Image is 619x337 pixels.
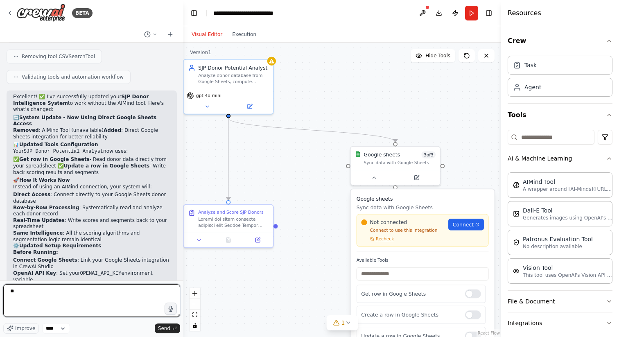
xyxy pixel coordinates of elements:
[13,205,79,210] strong: Row-by-Row Processing
[523,178,613,186] div: AIMind Tool
[213,9,296,17] nav: breadcrumb
[364,151,400,158] div: Google sheets
[523,243,593,250] p: No description available
[13,217,170,230] li: : Write scores and segments back to your spreadsheet
[422,151,436,158] span: Number of enabled actions
[22,53,95,60] span: Removing tool CSVSearchTool
[15,325,35,332] span: Improve
[350,146,441,186] div: Google SheetsGoogle sheets3of3Sync data with Google SheetsGoogle sheetsSync data with Google Shee...
[22,74,124,80] span: Validating tools and automation workflow
[190,288,200,299] button: zoom in
[524,83,541,91] div: Agent
[198,209,263,215] div: Analyze and Score SJP Donors
[508,104,612,127] button: Tools
[13,115,156,127] strong: System Update - Now Using Direct Google Sheets Access
[355,151,361,157] img: Google Sheets
[198,64,269,71] div: SJP Donor Potential Analyst
[376,236,394,242] span: Recheck
[19,177,70,183] strong: How It Works Now
[508,148,612,169] button: AI & Machine Learning
[357,204,489,211] p: Sync data with Google Sheets
[72,8,93,18] div: BETA
[213,236,244,244] button: No output available
[357,257,489,263] label: Available Tools
[13,249,58,255] strong: Before Running:
[13,148,170,155] p: Your now uses:
[13,230,170,243] li: : All the scoring algorithms and segmentation logic remain identical
[141,29,160,39] button: Switch to previous chat
[361,227,444,233] p: Connect to use this integration
[13,270,170,283] li: : Set your environment variable
[225,118,232,200] g: Edge from 6caee950-0ccd-40ac-8fc4-20466d6aa302 to 960e5245-2eda-41c2-8230-9224f5b49ac1
[524,61,537,69] div: Task
[508,52,612,103] div: Crew
[508,312,612,334] button: Integrations
[13,94,149,106] strong: SJP Donor Intelligence System
[513,210,520,217] img: DallETool
[190,49,211,56] div: Version 1
[364,160,436,165] div: Sync data with Google Sheets
[327,315,358,330] button: 1
[13,177,170,184] h2: 🚀
[164,29,177,39] button: Start a new chat
[523,272,613,278] p: This tool uses OpenAI's Vision API to describe the contents of an image.
[508,291,612,312] button: File & Document
[190,299,200,310] button: zoom out
[13,230,63,236] strong: Same Intelligence
[80,271,122,276] code: OPENAI_API_KEY
[411,49,455,62] button: Hide Tools
[229,102,270,111] button: Open in side panel
[19,142,98,147] strong: Updated Tools Configuration
[341,319,345,327] span: 1
[187,29,227,39] button: Visual Editor
[155,323,180,333] button: Send
[13,142,170,148] h2: 📊
[198,73,269,84] div: Analyze donor database from Google Sheets, compute transparent Potential Scores (0-100) using cap...
[24,149,103,154] code: SJP Donor Potential Analyst
[13,127,39,133] strong: Removed
[425,52,450,59] span: Hide Tools
[227,29,261,39] button: Execution
[508,169,612,290] div: AI & Machine Learning
[183,59,274,115] div: SJP Donor Potential AnalystAnalyze donor database from Google Sheets, compute transparent Potenti...
[225,118,399,142] g: Edge from 6caee950-0ccd-40ac-8fc4-20466d6aa302 to 98751875-1527-467c-b186-f17a8628fd3b
[523,235,593,243] div: Patronus Evaluation Tool
[13,184,170,190] p: Instead of using an AIMind connection, your system will:
[13,257,77,263] strong: Connect Google Sheets
[3,323,39,334] button: Improve
[13,94,170,113] p: Excellent! ✅ I've successfully updated your to work without the AIMind tool. Here's what's changed:
[523,186,613,192] p: A wrapper around [AI-Minds]([URL][DOMAIN_NAME]). Useful for when you need answers to questions fr...
[13,217,65,223] strong: Real-Time Updates
[513,182,520,188] img: AIMindTool
[508,29,612,52] button: Crew
[361,311,459,319] p: Create a row in Google Sheets
[13,205,170,217] li: : Systematically read and analyze each donor record
[523,264,613,272] div: Vision Tool
[64,163,149,169] strong: Update a row in Google Sheets
[396,173,437,182] button: Open in side panel
[13,270,56,276] strong: OpenAI API Key
[483,7,495,19] button: Hide right sidebar
[13,243,170,249] h2: ⚙️
[188,7,200,19] button: Hide left sidebar
[19,243,101,249] strong: Updated Setup Requirements
[190,310,200,320] button: fit view
[508,8,541,18] h4: Resources
[13,192,50,197] strong: Direct Access
[361,236,394,242] button: Recheck
[13,115,170,127] h2: 🔄
[19,156,90,162] strong: Get row in Google Sheets
[165,303,177,315] button: Click to speak your automation idea
[245,236,270,244] button: Open in side panel
[183,204,274,248] div: Analyze and Score SJP DonorsLoremi dol sitam consecte adipisci elit Seddoe Tempor (incididuntu LA...
[16,4,66,22] img: Logo
[478,331,500,335] a: React Flow attribution
[196,93,221,98] span: gpt-4o-mini
[13,192,170,204] li: : Connect directly to your Google Sheets donor database
[523,206,613,215] div: Dall-E Tool
[513,268,520,274] img: VisionTool
[448,219,484,230] a: Connect
[104,127,121,133] strong: Added
[357,195,489,202] h3: Google sheets
[453,221,474,228] span: Connect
